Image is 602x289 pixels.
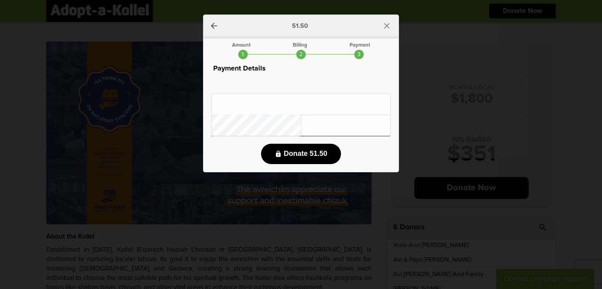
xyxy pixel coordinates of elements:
span: Donate 51.50 [284,150,327,158]
div: 2 [296,50,306,59]
a: arrow_back [209,21,219,31]
div: Payment [350,43,370,48]
div: Billing [293,43,307,48]
div: 1 [238,50,248,59]
div: Amount [232,43,250,48]
i: lock [275,150,282,157]
p: 51.50 [292,23,308,29]
button: lock Donate 51.50 [261,144,341,164]
i: close [382,21,392,31]
div: 3 [354,50,364,59]
p: Payment Details [211,63,391,74]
